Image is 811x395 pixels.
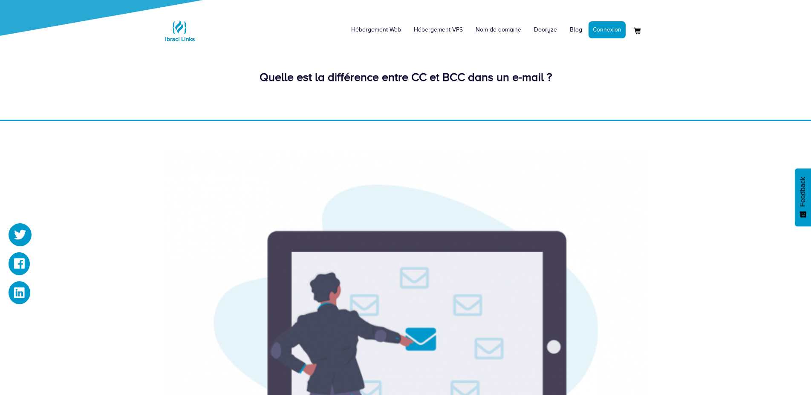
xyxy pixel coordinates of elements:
div: Quelle est la différence entre CC et BCC dans un e-mail ? [163,69,649,86]
a: Nom de domaine [469,17,528,43]
a: Blog [563,17,589,43]
button: Feedback - Afficher l’enquête [795,168,811,226]
a: Hébergement VPS [407,17,469,43]
img: Logo Ibraci Links [163,14,197,48]
a: Logo Ibraci Links [163,6,197,48]
span: Feedback [799,177,807,207]
a: Hébergement Web [345,17,407,43]
a: Connexion [589,21,626,38]
a: Dooryze [528,17,563,43]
